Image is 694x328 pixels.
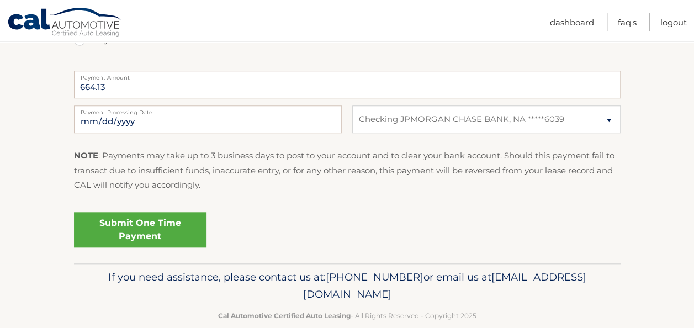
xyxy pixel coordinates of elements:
[74,105,342,114] label: Payment Processing Date
[74,150,98,161] strong: NOTE
[74,105,342,133] input: Payment Date
[81,268,613,304] p: If you need assistance, please contact us at: or email us at
[618,13,637,31] a: FAQ's
[218,311,351,320] strong: Cal Automotive Certified Auto Leasing
[550,13,594,31] a: Dashboard
[7,7,123,39] a: Cal Automotive
[74,71,621,98] input: Payment Amount
[74,212,206,247] a: Submit One Time Payment
[660,13,687,31] a: Logout
[74,149,621,192] p: : Payments may take up to 3 business days to post to your account and to clear your bank account....
[74,71,621,80] label: Payment Amount
[326,271,423,283] span: [PHONE_NUMBER]
[81,310,613,321] p: - All Rights Reserved - Copyright 2025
